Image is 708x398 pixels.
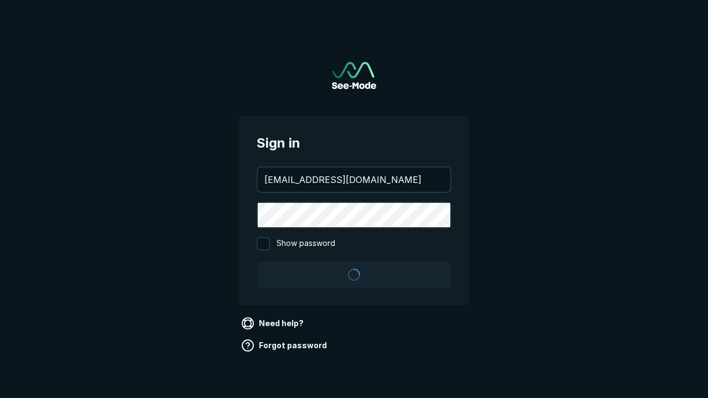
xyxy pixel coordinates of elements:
span: Sign in [257,133,451,153]
a: Go to sign in [332,62,376,89]
input: your@email.com [258,167,450,192]
a: Need help? [239,315,308,332]
span: Show password [277,237,335,250]
img: See-Mode Logo [332,62,376,89]
a: Forgot password [239,337,331,354]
